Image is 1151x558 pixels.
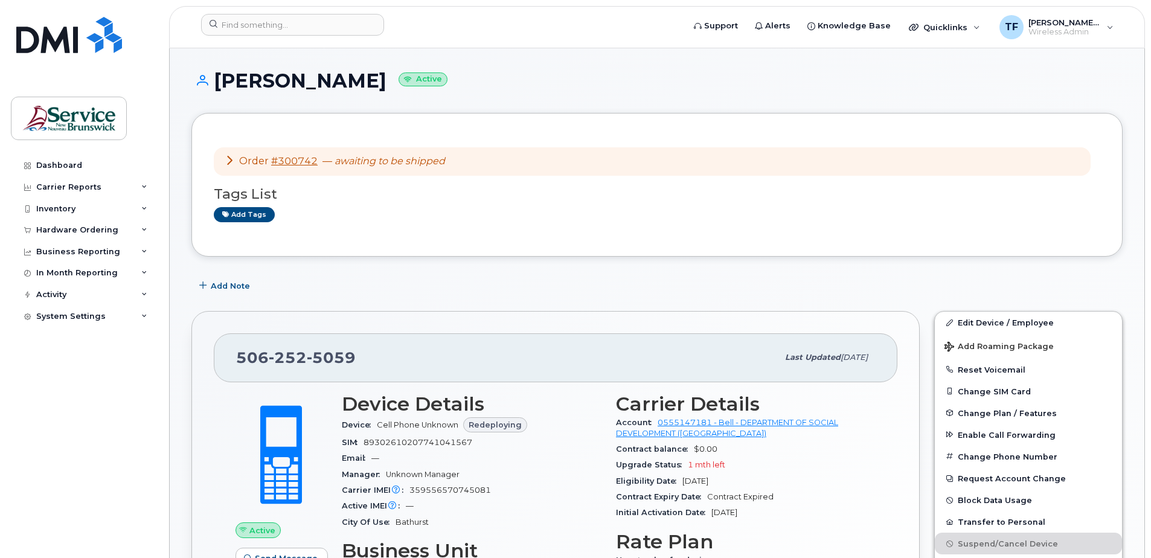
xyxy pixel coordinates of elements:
[785,353,841,362] span: Last updated
[935,467,1122,489] button: Request Account Change
[935,312,1122,333] a: Edit Device / Employee
[616,476,682,486] span: Eligibility Date
[406,501,414,510] span: —
[239,155,269,167] span: Order
[682,476,708,486] span: [DATE]
[616,393,876,415] h3: Carrier Details
[271,155,318,167] a: #300742
[342,438,364,447] span: SIM
[707,492,774,501] span: Contract Expired
[616,492,707,501] span: Contract Expiry Date
[616,444,694,454] span: Contract balance
[342,501,406,510] span: Active IMEI
[935,511,1122,533] button: Transfer to Personal
[396,518,429,527] span: Bathurst
[409,486,491,495] span: 359556570745081
[191,70,1123,91] h1: [PERSON_NAME]
[616,531,876,553] h3: Rate Plan
[211,280,250,292] span: Add Note
[307,348,356,367] span: 5059
[322,155,445,167] span: —
[616,460,688,469] span: Upgrade Status
[342,393,601,415] h3: Device Details
[214,207,275,222] a: Add tags
[944,342,1054,353] span: Add Roaming Package
[616,418,658,427] span: Account
[935,446,1122,467] button: Change Phone Number
[935,424,1122,446] button: Enable Call Forwarding
[342,420,377,429] span: Device
[688,460,725,469] span: 1 mth left
[935,359,1122,380] button: Reset Voicemail
[335,155,445,167] em: awaiting to be shipped
[191,275,260,297] button: Add Note
[935,402,1122,424] button: Change Plan / Features
[958,539,1058,548] span: Suspend/Cancel Device
[958,408,1057,417] span: Change Plan / Features
[935,533,1122,554] button: Suspend/Cancel Device
[469,419,522,431] span: Redeploying
[342,454,371,463] span: Email
[694,444,717,454] span: $0.00
[371,454,379,463] span: —
[269,348,307,367] span: 252
[386,470,460,479] span: Unknown Manager
[377,420,458,429] span: Cell Phone Unknown
[236,348,356,367] span: 506
[249,525,275,536] span: Active
[342,486,409,495] span: Carrier IMEI
[935,380,1122,402] button: Change SIM Card
[935,489,1122,511] button: Block Data Usage
[841,353,868,362] span: [DATE]
[711,508,737,517] span: [DATE]
[935,333,1122,358] button: Add Roaming Package
[616,508,711,517] span: Initial Activation Date
[616,418,838,438] a: 0555147181 - Bell - DEPARTMENT OF SOCIAL DEVELOPMENT ([GEOGRAPHIC_DATA])
[214,187,1100,202] h3: Tags List
[958,430,1056,439] span: Enable Call Forwarding
[342,470,386,479] span: Manager
[342,518,396,527] span: City Of Use
[364,438,472,447] span: 89302610207741041567
[399,72,447,86] small: Active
